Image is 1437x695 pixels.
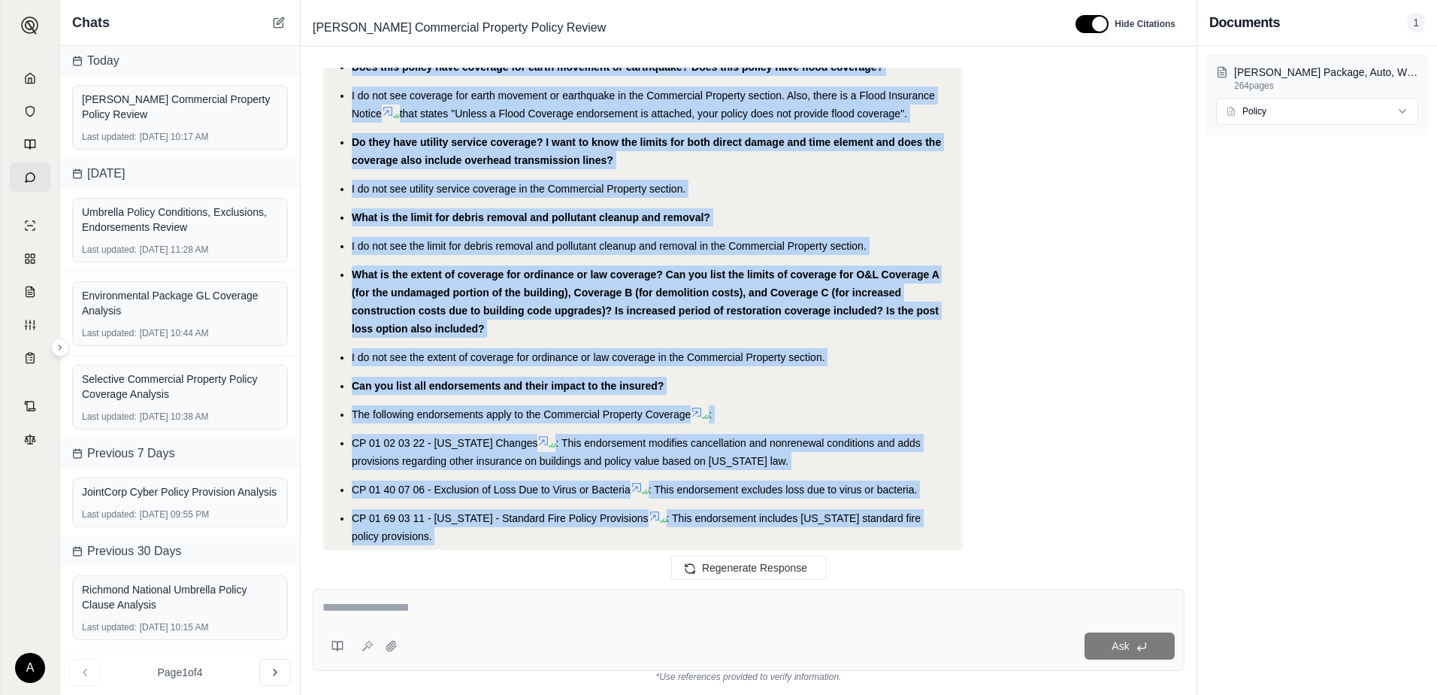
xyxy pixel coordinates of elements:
div: Previous 7 Days [60,439,300,469]
div: Edit Title [307,16,1057,40]
a: Home [10,63,50,93]
span: Ask [1112,640,1129,652]
a: Single Policy [10,211,50,241]
a: Contract Analysis [10,391,50,421]
button: Expand sidebar [15,11,45,41]
span: : [709,408,712,420]
span: Last updated: [82,411,137,423]
a: Legal Search Engine [10,424,50,454]
a: Documents Vault [10,96,50,126]
button: Ask [1085,633,1175,660]
span: Chats [72,12,110,33]
div: [DATE] 10:15 AM [82,621,278,633]
span: Last updated: [82,131,137,143]
div: Umbrella Policy Conditions, Exclusions, Endorsements Review [82,205,278,235]
div: Selective Commercial Property Policy Coverage Analysis [82,372,278,402]
button: Regenerate Response [671,556,826,580]
span: I do not see the extent of coverage for ordinance or law coverage in the Commercial Property sect... [352,351,825,363]
span: Hide Citations [1115,18,1175,30]
span: The following endorsements apply to the Commercial Property Coverage [352,408,691,420]
span: : This endorsement modifies cancellation and nonrenewal conditions and adds provisions regarding ... [352,437,921,467]
span: CP 01 69 03 11 - [US_STATE] - Standard Fire Policy Provisions [352,512,649,524]
span: : This endorsement excludes loss due to virus or bacteria. [649,484,918,496]
span: What is the limit for debris removal and pollutant cleanup and removal? [352,211,710,223]
p: 264 pages [1234,80,1418,92]
button: [PERSON_NAME] Package, Auto, WC and Umbrella.pdf264pages [1216,65,1418,92]
a: Custom Report [10,310,50,340]
span: Last updated: [82,327,137,339]
span: Last updated: [82,244,137,256]
a: Policy Comparisons [10,244,50,274]
div: [DATE] 11:28 AM [82,244,278,256]
div: [DATE] 10:44 AM [82,327,278,339]
img: Expand sidebar [21,17,39,35]
span: What is the extent of coverage for ordinance or law coverage? Can you list the limits of coverage... [352,269,939,335]
div: [DATE] 10:17 AM [82,131,278,143]
div: A [15,653,45,683]
span: Does this policy have coverage for earth movement or earthquake? Does this policy have flood cove... [352,61,883,73]
span: : This endorsement includes [US_STATE] standard fire policy provisions. [352,512,921,542]
h3: Documents [1209,12,1280,33]
a: Prompt Library [10,129,50,159]
span: Regenerate Response [702,562,807,574]
span: Do they have utility service coverage? I want to know the limits for both direct damage and time ... [352,136,941,166]
div: [DATE] 10:38 AM [82,411,278,423]
a: Coverage Table [10,343,50,373]
span: [PERSON_NAME] Commercial Property Policy Review [307,16,612,40]
div: [DATE] 09:55 PM [82,508,278,520]
span: Last updated: [82,621,137,633]
a: Chat [10,162,50,193]
div: Today [60,46,300,76]
span: I do not see utility service coverage in the Commercial Property section. [352,183,685,195]
span: I do not see coverage for earth movement or earthquake in the Commercial Property section. Also, ... [352,90,935,120]
div: [PERSON_NAME] Commercial Property Policy Review [82,92,278,122]
span: CP 01 40 07 06 - Exclusion of Loss Due to Virus or Bacteria [352,484,631,496]
span: 1 [1407,12,1425,33]
div: Previous 30 Days [60,536,300,566]
span: Can you list all endorsements and their impact to the insured? [352,380,664,392]
div: [DATE] [60,159,300,189]
p: Belko Package, Auto, WC and Umbrella.pdf [1234,65,1418,80]
div: JointCorp Cyber Policy Provision Analysis [82,484,278,499]
button: Expand sidebar [51,338,69,357]
span: Page 1 of 4 [158,665,203,680]
span: that states "Unless a Flood Coverage endorsement is attached, your policy does not provide flood ... [400,108,907,120]
span: I do not see the limit for debris removal and pollutant cleanup and removal in the Commercial Pro... [352,240,867,252]
a: Claim Coverage [10,277,50,307]
span: CP 01 02 03 22 - [US_STATE] Changes [352,437,537,449]
div: Richmond National Umbrella Policy Clause Analysis [82,582,278,612]
button: New Chat [270,14,288,32]
div: Environmental Package GL Coverage Analysis [82,288,278,318]
div: *Use references provided to verify information. [313,671,1184,683]
span: Last updated: [82,508,137,520]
